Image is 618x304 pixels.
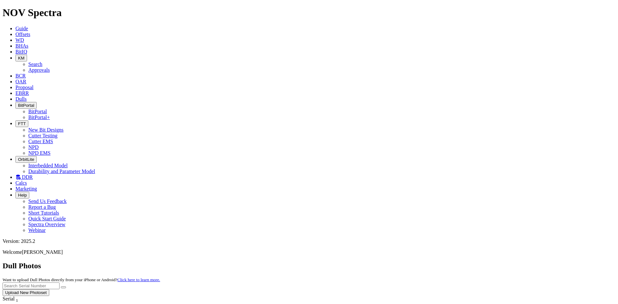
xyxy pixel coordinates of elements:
span: BitPortal [18,103,34,108]
a: BitIQ [15,49,27,54]
a: Report a Bug [28,204,56,210]
button: BitPortal [15,102,37,109]
a: EBRR [15,90,29,96]
div: Version: 2025.2 [3,238,615,244]
a: WD [15,37,24,43]
a: Proposal [15,85,33,90]
a: Marketing [15,186,37,191]
a: OAR [15,79,26,84]
sub: 1 [16,298,18,303]
a: BitPortal+ [28,115,50,120]
a: Cutter Testing [28,133,58,138]
a: Cutter EMS [28,139,53,144]
h1: NOV Spectra [3,7,615,19]
span: [PERSON_NAME] [22,249,63,255]
a: Offsets [15,32,30,37]
a: Approvals [28,67,50,73]
div: Serial Sort None [3,296,30,303]
a: BitPortal [28,109,47,114]
span: OrbitLite [18,157,34,162]
button: FTT [15,120,28,127]
a: BHAs [15,43,28,49]
a: NPD [28,144,39,150]
a: Guide [15,26,28,31]
a: Search [28,61,42,67]
a: Quick Start Guide [28,216,66,221]
span: DDR [22,174,33,180]
p: Welcome [3,249,615,255]
a: Webinar [28,227,46,233]
a: Click here to learn more. [117,277,160,282]
a: New Bit Designs [28,127,63,133]
h2: Dull Photos [3,262,615,270]
button: KM [15,55,27,61]
span: KM [18,56,24,60]
a: Durability and Parameter Model [28,169,95,174]
a: Short Tutorials [28,210,59,216]
span: FTT [18,121,26,126]
button: Upload New Photoset [3,289,49,296]
span: Help [18,193,27,198]
a: Calcs [15,180,27,186]
a: NPD EMS [28,150,51,156]
button: OrbitLite [15,156,37,163]
a: BCR [15,73,26,78]
span: Sort None [16,296,18,301]
span: Serial [3,296,14,301]
a: Send Us Feedback [28,198,67,204]
input: Search Serial Number [3,282,60,289]
a: DDR [15,174,33,180]
a: Interbedded Model [28,163,68,168]
a: Spectra Overview [28,222,65,227]
a: Dulls [15,96,27,102]
button: Help [15,192,29,198]
small: Want to upload Dull Photos directly from your iPhone or Android? [3,277,160,282]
